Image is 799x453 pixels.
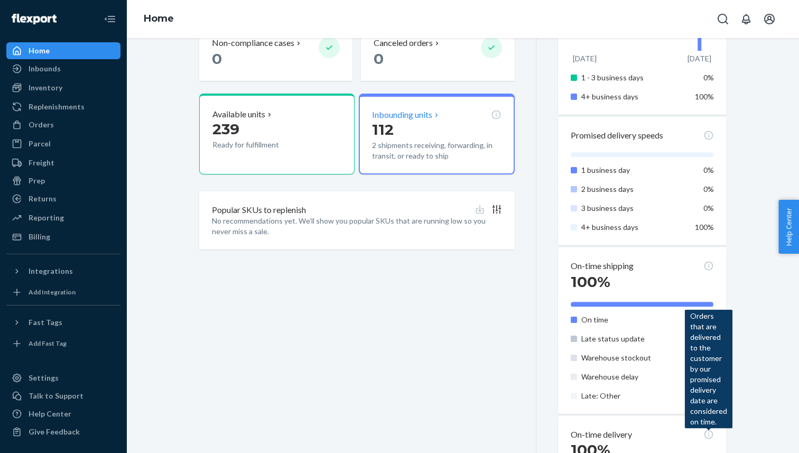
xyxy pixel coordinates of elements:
[29,138,51,149] div: Parcel
[695,92,714,101] span: 100%
[6,314,120,331] button: Fast Tags
[99,8,120,30] button: Close Navigation
[695,223,714,232] span: 100%
[581,315,685,325] p: On time
[29,158,54,168] div: Freight
[29,212,64,223] div: Reporting
[372,121,394,138] span: 112
[372,109,432,121] p: Inbounding units
[29,82,62,93] div: Inventory
[29,232,50,242] div: Billing
[29,317,62,328] div: Fast Tags
[571,260,634,272] p: On-time shipping
[29,45,50,56] div: Home
[581,353,685,363] p: Warehouse stockout
[29,101,85,112] div: Replenishments
[29,339,67,348] div: Add Fast Tag
[581,165,685,175] p: 1 business day
[573,53,597,64] p: [DATE]
[6,387,120,404] a: Talk to Support
[571,130,663,142] p: Promised delivery speeds
[29,391,83,401] div: Talk to Support
[212,120,239,138] span: 239
[778,200,799,254] button: Help Center
[581,372,685,382] p: Warehouse delay
[6,369,120,386] a: Settings
[6,135,120,152] a: Parcel
[690,311,727,427] p: Orders that are delivered to the customer by our promised delivery date are considered on time.
[374,50,384,68] span: 0
[199,24,352,81] button: Non-compliance cases 0
[29,175,45,186] div: Prep
[6,42,120,59] a: Home
[212,108,265,121] p: Available units
[12,14,57,24] img: Flexport logo
[6,423,120,440] button: Give Feedback
[29,119,54,130] div: Orders
[6,335,120,352] a: Add Fast Tag
[703,184,714,193] span: 0%
[135,4,182,34] ol: breadcrumbs
[581,391,685,401] p: Late: Other
[581,222,685,233] p: 4+ business days
[29,409,71,419] div: Help Center
[212,37,294,49] p: Non-compliance cases
[29,427,80,437] div: Give Feedback
[571,429,632,441] p: On-time delivery
[703,204,714,212] span: 0%
[6,60,120,77] a: Inbounds
[581,184,685,195] p: 2 business days
[6,116,120,133] a: Orders
[736,8,757,30] button: Open notifications
[199,94,355,174] button: Available units239Ready for fulfillment
[712,8,733,30] button: Open Search Box
[212,140,310,150] p: Ready for fulfillment
[144,13,174,24] a: Home
[6,209,120,226] a: Reporting
[372,140,501,161] p: 2 shipments receiving, forwarding, in transit, or ready to ship
[29,373,59,383] div: Settings
[212,216,502,237] p: No recommendations yet. We’ll show you popular SKUs that are running low so you never miss a sale.
[703,165,714,174] span: 0%
[703,73,714,82] span: 0%
[29,193,57,204] div: Returns
[581,72,685,83] p: 1 - 3 business days
[571,273,610,291] span: 100%
[6,263,120,280] button: Integrations
[6,79,120,96] a: Inventory
[29,63,61,74] div: Inbounds
[581,203,685,214] p: 3 business days
[687,53,711,64] p: [DATE]
[212,50,222,68] span: 0
[6,284,120,301] a: Add Integration
[359,94,514,174] button: Inbounding units1122 shipments receiving, forwarding, in transit, or ready to ship
[581,91,685,102] p: 4+ business days
[29,266,73,276] div: Integrations
[361,24,514,81] button: Canceled orders 0
[6,405,120,422] a: Help Center
[374,37,433,49] p: Canceled orders
[759,8,780,30] button: Open account menu
[212,204,306,216] p: Popular SKUs to replenish
[6,190,120,207] a: Returns
[6,154,120,171] a: Freight
[6,228,120,245] a: Billing
[29,288,76,297] div: Add Integration
[6,172,120,189] a: Prep
[581,334,685,344] p: Late status update
[6,98,120,115] a: Replenishments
